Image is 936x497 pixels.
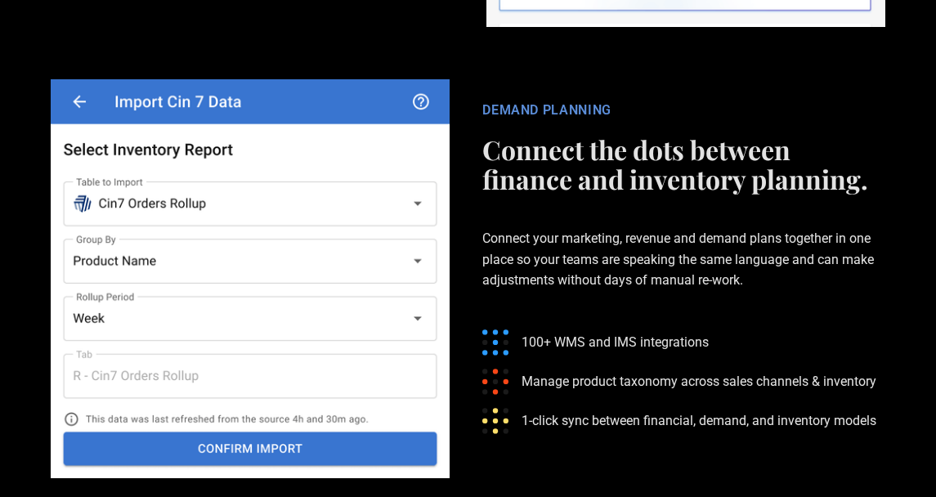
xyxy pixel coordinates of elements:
h2: Connect the dots between finance and inventory planning. [482,135,885,194]
div: DEMAND PLANNING [482,102,885,119]
p: 100+ WMS and IMS integrations [522,332,709,352]
p: 1-click sync between financial, demand, and inventory models [522,410,876,431]
p: Manage product taxonomy across sales channels & inventory [522,371,876,392]
p: Connect your marketing, revenue and demand plans together in one place so your teams are speaking... [482,202,885,316]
